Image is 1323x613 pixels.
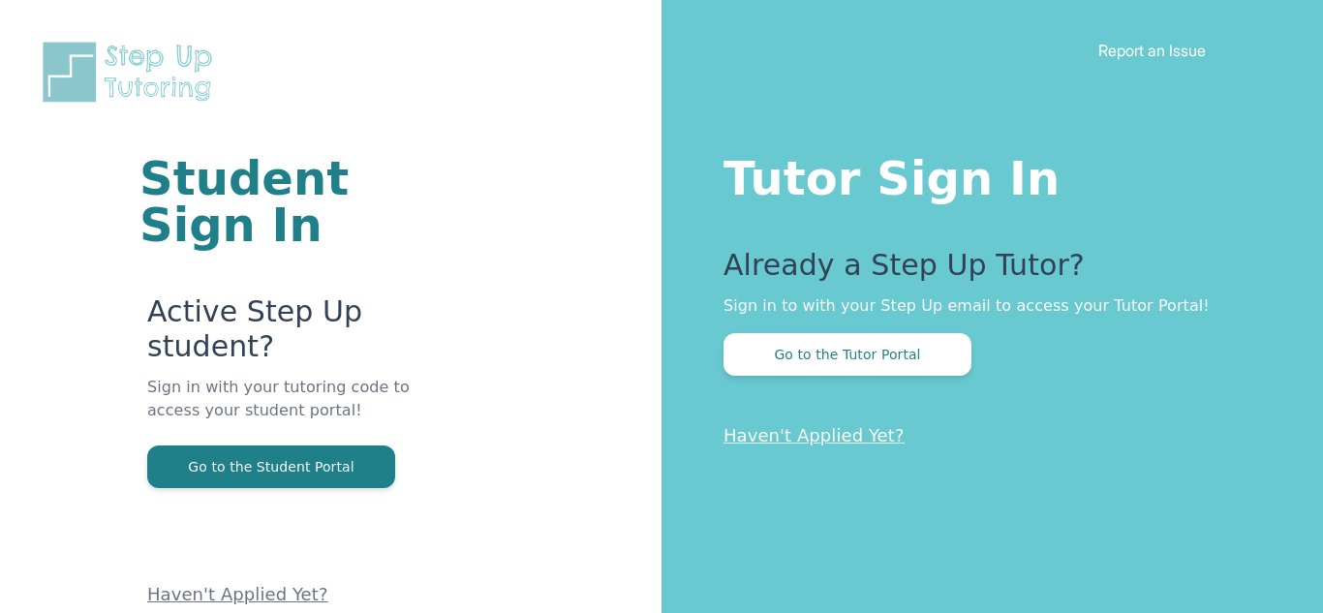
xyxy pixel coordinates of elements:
button: Go to the Student Portal [147,445,395,488]
a: Go to the Tutor Portal [723,345,971,363]
h1: Student Sign In [139,155,429,248]
p: Sign in with your tutoring code to access your student portal! [147,376,429,445]
button: Go to the Tutor Portal [723,333,971,376]
p: Active Step Up student? [147,294,429,376]
a: Report an Issue [1098,41,1206,60]
a: Go to the Student Portal [147,457,395,475]
img: Step Up Tutoring horizontal logo [39,39,225,106]
p: Already a Step Up Tutor? [723,248,1246,294]
h1: Tutor Sign In [723,147,1246,201]
p: Sign in to with your Step Up email to access your Tutor Portal! [723,294,1246,318]
a: Haven't Applied Yet? [723,425,905,445]
a: Haven't Applied Yet? [147,584,328,604]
